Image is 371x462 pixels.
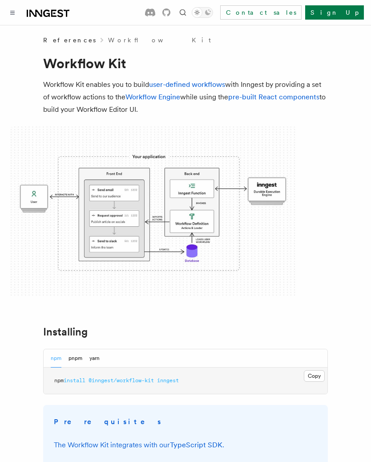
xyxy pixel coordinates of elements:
span: References [43,36,96,45]
a: user-defined workflows [149,80,225,89]
a: Workflow Engine [125,93,180,101]
a: Installing [43,326,88,338]
a: Workflow Kit [108,36,211,45]
p: Workflow Kit enables you to build with Inngest by providing a set of workflow actions to the whil... [43,78,328,116]
span: npm [54,377,64,384]
button: Toggle navigation [7,7,18,18]
button: Copy [304,370,325,382]
button: Toggle dark mode [192,7,213,18]
a: Sign Up [305,5,364,20]
span: inngest [157,377,179,384]
p: The Workflow Kit integrates with our . [54,439,317,451]
a: TypeScript SDK [170,441,222,449]
a: pre-built React components [228,93,319,101]
h1: Workflow Kit [43,55,328,71]
button: npm [51,349,61,368]
img: The Workflow Kit provides a Workflow Engine to compose workflow actions on the back end and a set... [11,127,295,297]
strong: Prerequisites [54,417,162,426]
a: Contact sales [220,5,302,20]
button: Find something... [177,7,188,18]
span: @inngest/workflow-kit [89,377,154,384]
span: install [64,377,85,384]
button: pnpm [69,349,82,368]
button: yarn [89,349,100,368]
